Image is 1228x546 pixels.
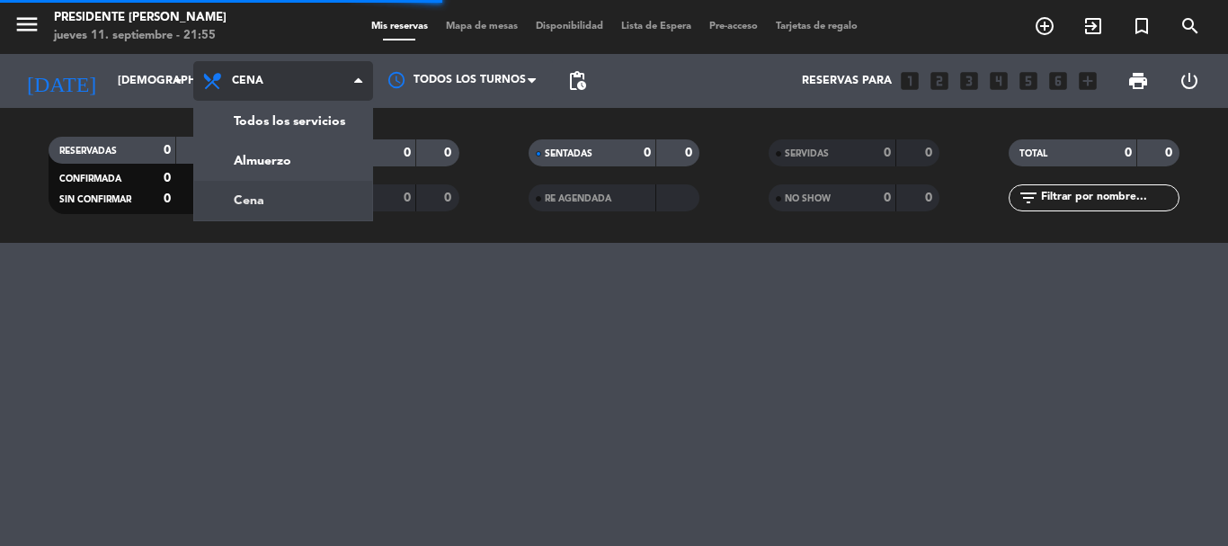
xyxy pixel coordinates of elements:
[1179,70,1200,92] i: power_settings_new
[167,70,189,92] i: arrow_drop_down
[444,147,455,159] strong: 0
[437,22,527,31] span: Mapa de mesas
[884,147,891,159] strong: 0
[1163,54,1215,108] div: LOG OUT
[957,69,981,93] i: looks_3
[1046,69,1070,93] i: looks_6
[164,144,171,157] strong: 0
[545,149,592,158] span: SENTADAS
[59,175,121,183] span: CONFIRMADA
[1179,15,1201,37] i: search
[54,9,227,27] div: Presidente [PERSON_NAME]
[925,147,936,159] strong: 0
[685,147,696,159] strong: 0
[404,147,411,159] strong: 0
[785,194,831,203] span: NO SHOW
[59,195,131,204] span: SIN CONFIRMAR
[700,22,767,31] span: Pre-acceso
[1127,70,1149,92] span: print
[1131,15,1152,37] i: turned_in_not
[1082,15,1104,37] i: exit_to_app
[987,69,1010,93] i: looks_4
[1125,147,1132,159] strong: 0
[1076,69,1099,93] i: add_box
[444,192,455,204] strong: 0
[566,70,588,92] span: pending_actions
[1019,149,1047,158] span: TOTAL
[1165,147,1176,159] strong: 0
[194,181,372,220] a: Cena
[362,22,437,31] span: Mis reservas
[404,192,411,204] strong: 0
[13,61,109,101] i: [DATE]
[925,192,936,204] strong: 0
[767,22,867,31] span: Tarjetas de regalo
[54,27,227,45] div: jueves 11. septiembre - 21:55
[194,141,372,181] a: Almuerzo
[59,147,117,156] span: RESERVADAS
[232,75,263,87] span: Cena
[612,22,700,31] span: Lista de Espera
[785,149,829,158] span: SERVIDAS
[1039,188,1179,208] input: Filtrar por nombre...
[527,22,612,31] span: Disponibilidad
[164,172,171,184] strong: 0
[194,102,372,141] a: Todos los servicios
[13,11,40,38] i: menu
[928,69,951,93] i: looks_two
[545,194,611,203] span: RE AGENDADA
[1034,15,1055,37] i: add_circle_outline
[644,147,651,159] strong: 0
[802,75,892,87] span: Reservas para
[13,11,40,44] button: menu
[898,69,921,93] i: looks_one
[1017,69,1040,93] i: looks_5
[1018,187,1039,209] i: filter_list
[884,192,891,204] strong: 0
[164,192,171,205] strong: 0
